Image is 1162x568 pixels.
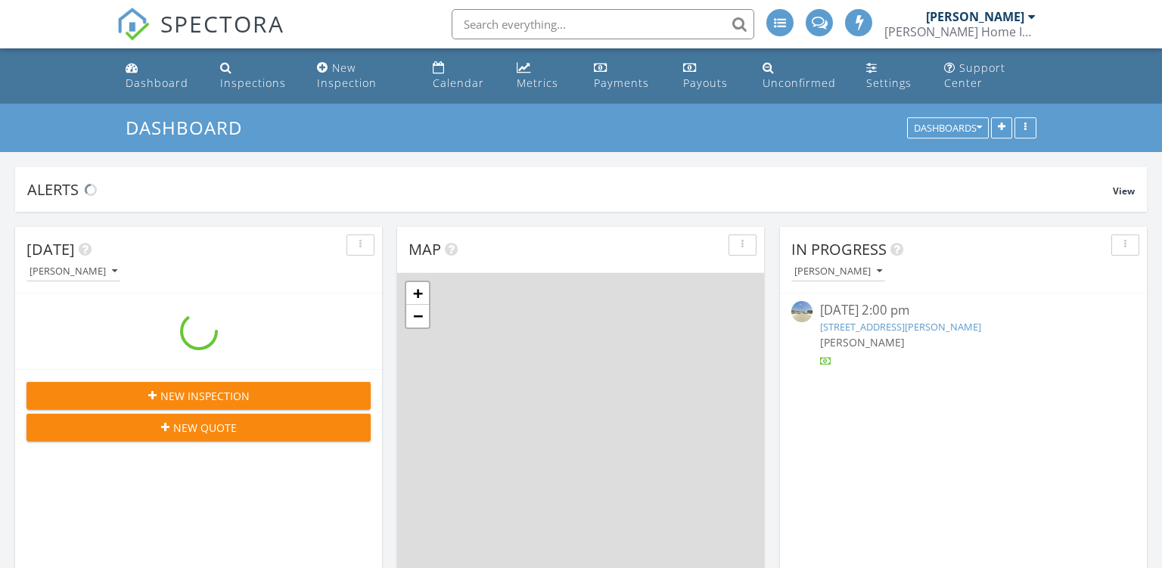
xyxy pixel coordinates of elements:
a: [DATE] 2:00 pm [STREET_ADDRESS][PERSON_NAME] [PERSON_NAME] [791,301,1136,368]
a: [STREET_ADDRESS][PERSON_NAME] [820,320,981,334]
div: Calendar [433,76,484,90]
a: New Inspection [311,54,415,98]
button: Dashboards [907,118,989,139]
a: Unconfirmed [757,54,848,98]
a: Support Center [938,54,1043,98]
input: Search everything... [452,9,754,39]
div: [PERSON_NAME] [794,266,882,277]
a: Settings [860,54,926,98]
a: Zoom out [406,305,429,327]
button: New Quote [26,414,371,441]
div: Inspections [220,76,286,90]
button: New Inspection [26,382,371,409]
a: Inspections [214,54,299,98]
a: Dashboard [126,115,255,140]
div: Support Center [944,61,1005,90]
a: Zoom in [406,282,429,305]
a: Payments [588,54,664,98]
a: Dashboard [120,54,203,98]
a: Payouts [677,54,744,98]
button: [PERSON_NAME] [791,262,885,282]
div: [DATE] 2:00 pm [820,301,1107,320]
div: Dashboards [914,123,982,134]
span: New Quote [173,420,237,436]
a: Calendar [427,54,499,98]
div: Settings [866,76,912,90]
div: Dashboard [126,76,188,90]
span: Map [409,239,441,259]
a: SPECTORA [117,20,284,52]
div: Payouts [683,76,728,90]
img: streetview [791,301,812,322]
button: [PERSON_NAME] [26,262,120,282]
div: [PERSON_NAME] [30,266,117,277]
div: New Inspection [317,61,377,90]
span: [PERSON_NAME] [820,335,905,349]
span: New Inspection [160,388,250,404]
div: Unconfirmed [763,76,836,90]
span: In Progress [791,239,887,259]
a: Metrics [511,54,576,98]
span: SPECTORA [160,8,284,39]
div: Payments [594,76,649,90]
div: Alerts [27,179,1113,200]
div: Metrics [517,76,558,90]
span: View [1113,185,1135,197]
img: The Best Home Inspection Software - Spectora [117,8,150,41]
div: Hanson Home Inspections [884,24,1036,39]
span: [DATE] [26,239,75,259]
div: [PERSON_NAME] [926,9,1024,24]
